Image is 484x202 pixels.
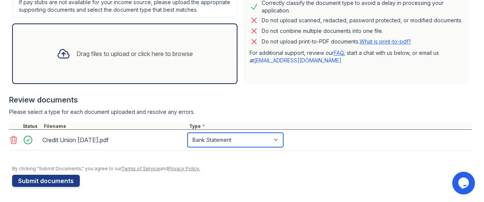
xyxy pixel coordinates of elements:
[12,166,472,172] div: By clicking "Submit Documents," you agree to our and
[254,57,341,64] a: [EMAIL_ADDRESS][DOMAIN_NAME]
[188,123,472,129] div: Type
[121,166,160,171] a: Terms of Service
[262,26,383,36] div: Do not combine multiple documents into one file.
[76,49,193,58] div: Drag files to upload or click here to browse
[42,123,188,129] div: Filename
[250,49,463,64] p: For additional support, review our , start a chat with us below, or email us at
[334,50,344,56] a: FAQ
[9,108,472,116] div: Please select a type for each document uploaded and resolve any errors.
[168,166,200,171] a: Privacy Policy.
[360,38,411,45] a: What is print-to-pdf?
[42,134,185,146] div: Credit Union [DATE].pdf
[452,172,476,194] iframe: chat widget
[262,38,411,45] p: Do not upload print-to-PDF documents.
[9,95,472,105] div: Review documents
[12,175,80,187] button: Submit documents
[21,123,42,129] div: Status
[262,16,462,25] div: Do not upload scanned, redacted, password protected, or modified documents.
